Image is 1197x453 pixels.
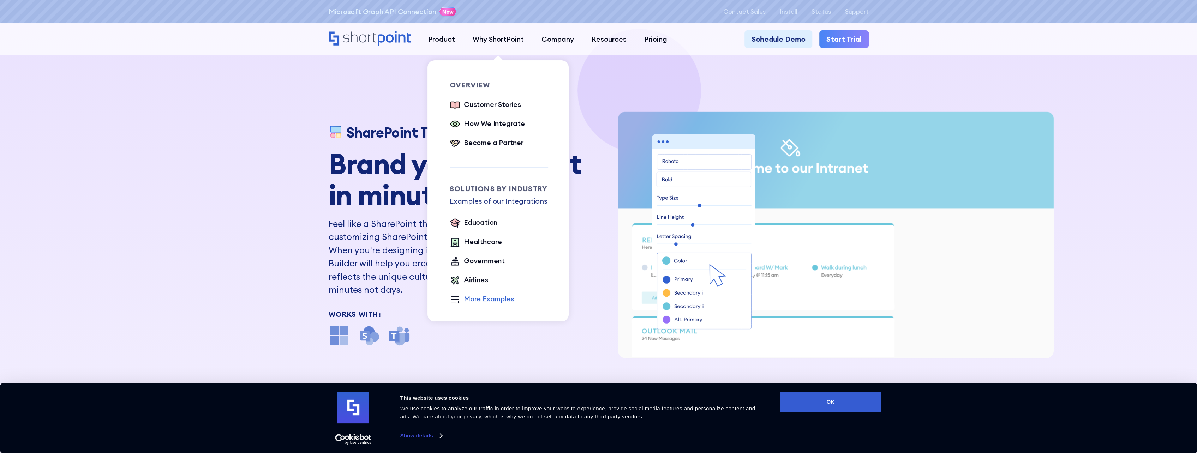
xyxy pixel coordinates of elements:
div: More Examples [464,294,514,304]
a: Customer Stories [450,99,521,111]
button: OK [780,392,881,412]
a: Education [450,217,497,229]
h2: Feel like a SharePoint theme designer by customizing SharePoint themes in minutes! [329,217,547,244]
img: SharePoint icon [359,325,380,346]
a: Airlines [450,274,488,286]
a: Government [450,255,505,267]
a: Company [533,30,583,48]
div: Healthcare [464,236,502,247]
div: Become a Partner [464,137,523,148]
img: microsoft office icon [329,325,350,346]
div: Customer Stories [464,99,521,110]
span: We use cookies to analyze our traffic in order to improve your website experience, provide social... [400,405,755,419]
div: Product [428,34,455,44]
a: Healthcare [450,236,502,248]
div: How We Integrate [464,118,525,129]
div: Works With: [329,311,593,318]
dotlottie-player: ShortPoint Theme Builder Animation [599,109,1058,362]
strong: Brand your Intranet in minutes [329,146,581,212]
a: Schedule Demo [744,30,812,48]
img: logo [337,392,369,423]
div: Company [541,34,574,44]
img: microsoft teams icon [389,325,410,346]
a: Resources [583,30,635,48]
a: Support [845,8,869,15]
div: Education [464,217,497,228]
a: Usercentrics Cookiebot - opens in a new window [322,434,384,445]
div: Airlines [464,274,488,285]
a: Become a Partner [450,137,523,149]
a: How We Integrate [450,118,525,130]
iframe: Chat Widget [1070,371,1197,453]
h1: SharePoint Theme Builder [346,125,514,141]
div: Resources [592,34,627,44]
div: Government [464,255,505,266]
a: Pricing [635,30,676,48]
a: Product [419,30,464,48]
div: This website uses cookies [400,394,764,402]
a: Contact Sales [723,8,766,15]
div: Overview [450,81,548,89]
a: Home [329,31,411,47]
a: Why ShortPoint [464,30,533,48]
div: Pricing [644,34,667,44]
a: Microsoft Graph API Connection [329,6,436,17]
p: When you're designing in SharePoint, our Theme Builder will help you create an intranet theme tha... [329,244,547,297]
a: Status [812,8,831,15]
a: Install [780,8,797,15]
div: Solutions by Industry [450,185,548,192]
a: Start Trial [819,30,869,48]
p: Examples of our Integrations [450,196,548,206]
div: Why ShortPoint [473,34,524,44]
a: More Examples [450,294,514,306]
a: Show details [400,430,442,441]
